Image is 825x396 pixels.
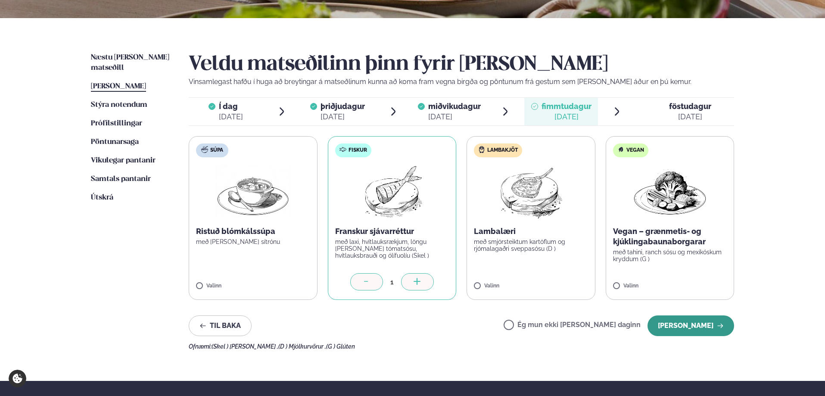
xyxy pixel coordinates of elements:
[91,120,142,127] span: Prófílstillingar
[321,112,365,122] div: [DATE]
[219,101,243,112] span: Í dag
[91,100,147,110] a: Stýra notendum
[542,102,592,111] span: fimmtudagur
[219,112,243,122] div: [DATE]
[626,147,644,154] span: Vegan
[91,156,156,166] a: Vikulegar pantanir
[189,53,734,77] h2: Veldu matseðilinn þinn fyrir [PERSON_NAME]
[91,157,156,164] span: Vikulegar pantanir
[335,238,449,259] p: með laxi, hvítlauksrækjum, löngu [PERSON_NAME] tómatsósu, hvítlauksbrauði og ólífuolíu (Skel )
[91,138,139,146] span: Pöntunarsaga
[91,175,151,183] span: Samtals pantanir
[278,343,326,350] span: (D ) Mjólkurvörur ,
[91,118,142,129] a: Prófílstillingar
[613,249,727,262] p: með tahini, ranch sósu og mexíkóskum kryddum (G )
[383,277,401,287] div: 1
[201,146,208,153] img: soup.svg
[210,147,223,154] span: Súpa
[215,164,291,219] img: Soup.png
[321,102,365,111] span: þriðjudagur
[189,315,252,336] button: Til baka
[428,102,481,111] span: miðvikudagur
[478,146,485,153] img: Lamb.svg
[542,112,592,122] div: [DATE]
[91,101,147,109] span: Stýra notendum
[632,164,708,219] img: Vegan.png
[91,137,139,147] a: Pöntunarsaga
[91,83,146,90] span: [PERSON_NAME]
[91,194,113,201] span: Útskrá
[613,226,727,247] p: Vegan – grænmetis- og kjúklingabaunaborgarar
[196,238,310,245] p: með [PERSON_NAME] sítrónu
[91,53,171,73] a: Næstu [PERSON_NAME] matseðill
[189,77,734,87] p: Vinsamlegast hafðu í huga að breytingar á matseðlinum kunna að koma fram vegna birgða og pöntunum...
[428,112,481,122] div: [DATE]
[354,164,430,219] img: Fish.png
[196,226,310,237] p: Ristuð blómkálssúpa
[669,112,711,122] div: [DATE]
[91,54,169,72] span: Næstu [PERSON_NAME] matseðill
[493,164,569,219] img: Lamb-Meat.png
[487,147,518,154] span: Lambakjöt
[212,343,278,350] span: (Skel ) [PERSON_NAME] ,
[648,315,734,336] button: [PERSON_NAME]
[91,174,151,184] a: Samtals pantanir
[669,102,711,111] span: föstudagur
[474,238,588,252] p: með smjörsteiktum kartöflum og rjómalagaðri sveppasósu (D )
[349,147,367,154] span: Fiskur
[617,146,624,153] img: Vegan.svg
[335,226,449,237] p: Franskur sjávarréttur
[189,343,734,350] div: Ofnæmi:
[339,146,346,153] img: fish.svg
[326,343,355,350] span: (G ) Glúten
[91,193,113,203] a: Útskrá
[9,370,26,387] a: Cookie settings
[91,81,146,92] a: [PERSON_NAME]
[474,226,588,237] p: Lambalæri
